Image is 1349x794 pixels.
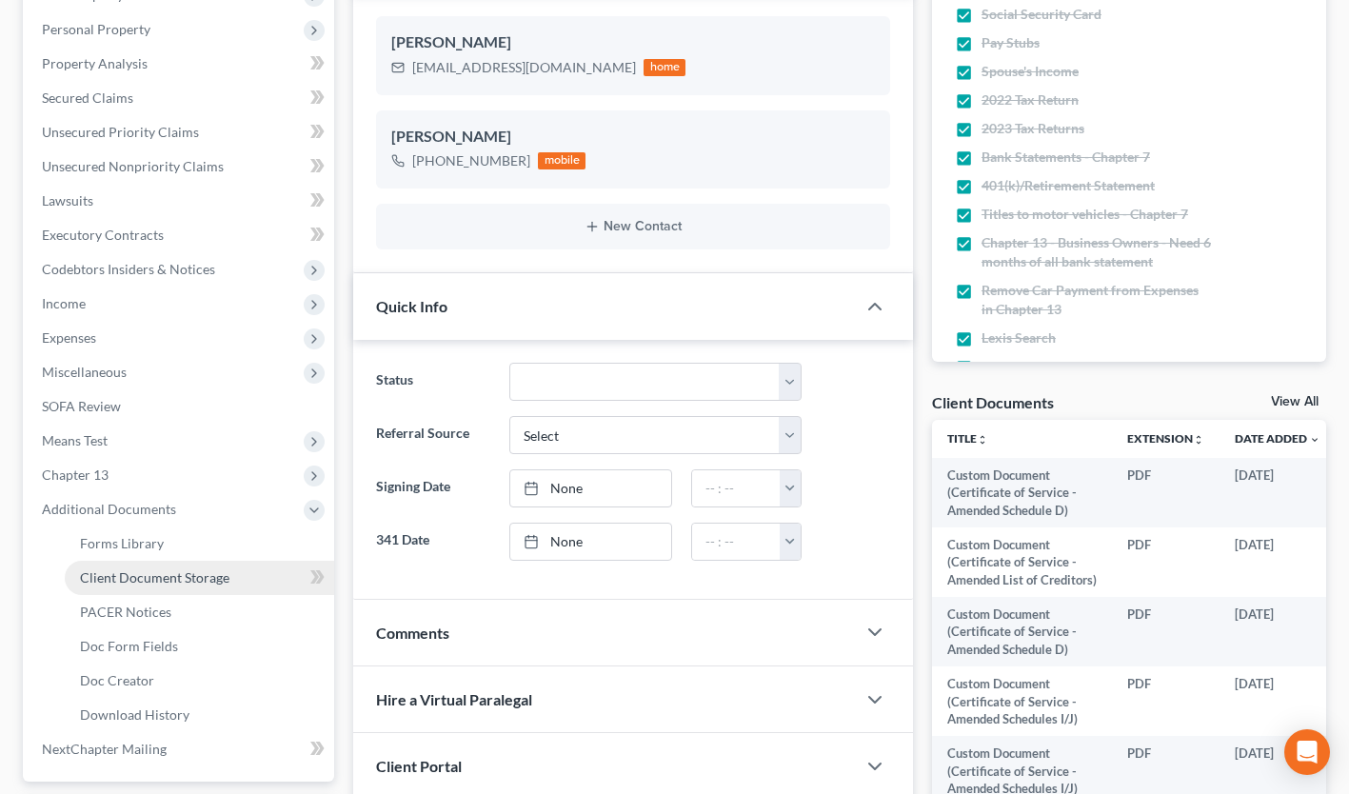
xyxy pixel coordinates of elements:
[42,55,148,71] span: Property Analysis
[1193,434,1204,446] i: unfold_more
[27,149,334,184] a: Unsecured Nonpriority Claims
[1112,458,1220,527] td: PDF
[982,176,1155,195] span: 401(k)/Retirement Statement
[65,526,334,561] a: Forms Library
[510,470,670,506] a: None
[376,690,532,708] span: Hire a Virtual Paralegal
[510,524,670,560] a: None
[376,624,449,642] span: Comments
[1220,597,1336,666] td: [DATE]
[391,126,875,149] div: [PERSON_NAME]
[692,524,781,560] input: -- : --
[1112,597,1220,666] td: PDF
[982,90,1079,109] span: 2022 Tax Return
[27,218,334,252] a: Executory Contracts
[932,458,1112,527] td: Custom Document (Certificate of Service - Amended Schedule D)
[376,297,447,315] span: Quick Info
[42,295,86,311] span: Income
[367,416,500,454] label: Referral Source
[42,227,164,243] span: Executory Contracts
[982,148,1150,167] span: Bank Statements - Chapter 7
[42,21,150,37] span: Personal Property
[1284,729,1330,775] div: Open Intercom Messenger
[42,124,199,140] span: Unsecured Priority Claims
[65,664,334,698] a: Doc Creator
[27,389,334,424] a: SOFA Review
[1271,395,1319,408] a: View All
[1309,434,1320,446] i: expand_more
[391,219,875,234] button: New Contact
[391,31,875,54] div: [PERSON_NAME]
[644,59,685,76] div: home
[982,205,1188,224] span: Titles to motor vehicles - Chapter 7
[27,115,334,149] a: Unsecured Priority Claims
[982,62,1079,81] span: Spouse's Income
[65,595,334,629] a: PACER Notices
[538,152,585,169] div: mobile
[932,666,1112,736] td: Custom Document (Certificate of Service - Amended Schedules I/J)
[65,629,334,664] a: Doc Form Fields
[42,261,215,277] span: Codebtors Insiders & Notices
[1220,458,1336,527] td: [DATE]
[367,469,500,507] label: Signing Date
[80,535,164,551] span: Forms Library
[982,119,1084,138] span: 2023 Tax Returns
[42,158,224,174] span: Unsecured Nonpriority Claims
[982,233,1212,271] span: Chapter 13 - Business Owners - Need 6 months of all bank statement
[42,89,133,106] span: Secured Claims
[1112,527,1220,597] td: PDF
[367,363,500,401] label: Status
[1112,666,1220,736] td: PDF
[27,47,334,81] a: Property Analysis
[977,434,988,446] i: unfold_more
[982,328,1056,347] span: Lexis Search
[27,184,334,218] a: Lawsuits
[80,569,229,586] span: Client Document Storage
[1220,527,1336,597] td: [DATE]
[367,523,500,561] label: 341 Date
[1235,431,1320,446] a: Date Added expand_more
[80,604,171,620] span: PACER Notices
[947,431,988,446] a: Titleunfold_more
[376,757,462,775] span: Client Portal
[27,732,334,766] a: NextChapter Mailing
[80,672,154,688] span: Doc Creator
[982,33,1040,52] span: Pay Stubs
[42,192,93,208] span: Lawsuits
[412,151,530,170] div: [PHONE_NUMBER]
[412,58,636,77] div: [EMAIL_ADDRESS][DOMAIN_NAME]
[982,5,1101,24] span: Social Security Card
[692,470,781,506] input: -- : --
[42,329,96,346] span: Expenses
[932,597,1112,666] td: Custom Document (Certificate of Service - Amended Schedule D)
[1127,431,1204,446] a: Extensionunfold_more
[65,698,334,732] a: Download History
[65,561,334,595] a: Client Document Storage
[42,501,176,517] span: Additional Documents
[1220,666,1336,736] td: [DATE]
[80,638,178,654] span: Doc Form Fields
[42,364,127,380] span: Miscellaneous
[42,741,167,757] span: NextChapter Mailing
[982,281,1212,319] span: Remove Car Payment from Expenses in Chapter 13
[982,357,1165,376] span: Recorded mortgages and deeds
[932,392,1054,412] div: Client Documents
[42,398,121,414] span: SOFA Review
[42,466,109,483] span: Chapter 13
[80,706,189,723] span: Download History
[42,432,108,448] span: Means Test
[27,81,334,115] a: Secured Claims
[932,527,1112,597] td: Custom Document (Certificate of Service - Amended List of Creditors)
